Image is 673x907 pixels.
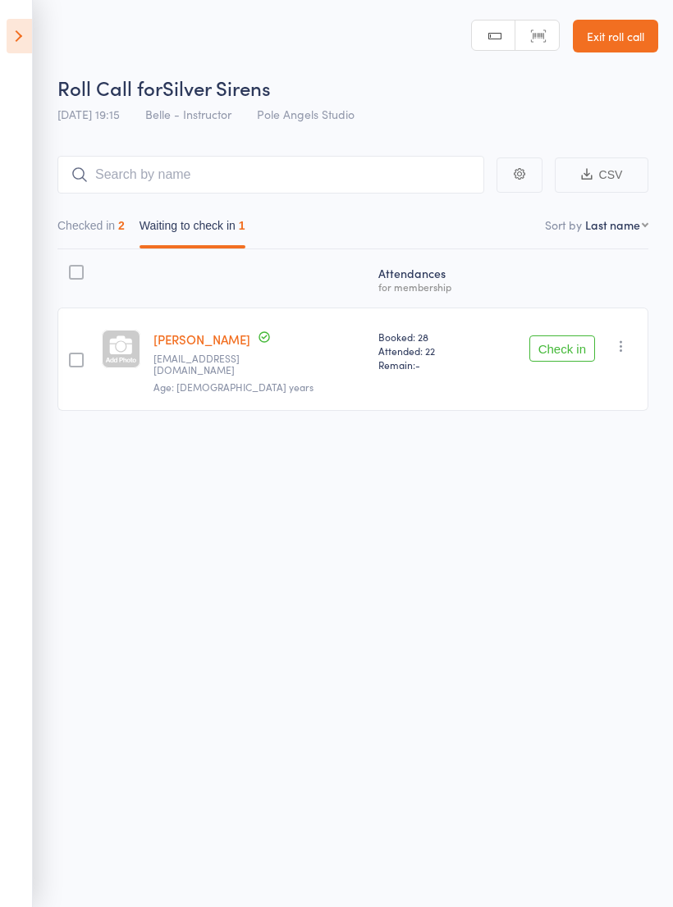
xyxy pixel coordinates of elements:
[378,281,478,292] div: for membership
[585,216,640,233] div: Last name
[57,211,125,248] button: Checked in2
[145,106,231,122] span: Belle - Instructor
[118,219,125,232] div: 2
[415,358,420,371] span: -
[163,74,271,101] span: Silver Sirens
[378,330,478,344] span: Booked: 28
[555,157,648,193] button: CSV
[153,353,260,376] small: youngfeather26@gmail.com
[57,74,163,101] span: Roll Call for
[57,156,484,194] input: Search by name
[573,20,658,52] a: Exit roll call
[378,344,478,358] span: Attended: 22
[529,335,595,362] button: Check in
[153,330,250,348] a: [PERSON_NAME]
[153,380,314,394] span: Age: [DEMOGRAPHIC_DATA] years
[545,216,582,233] label: Sort by
[239,219,245,232] div: 1
[57,106,120,122] span: [DATE] 19:15
[140,211,245,248] button: Waiting to check in1
[372,257,484,300] div: Atten­dances
[257,106,355,122] span: Pole Angels Studio
[378,358,478,371] span: Remain:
